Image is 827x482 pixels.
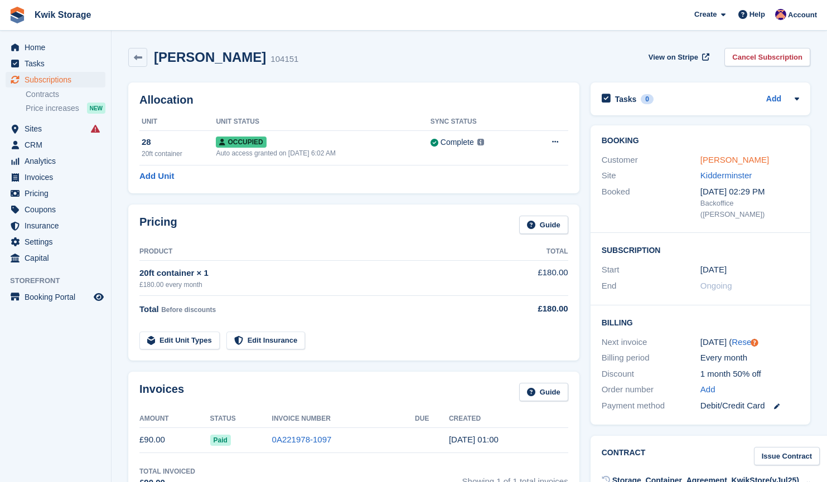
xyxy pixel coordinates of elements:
a: Reset [732,337,753,347]
th: Unit Status [216,113,430,131]
a: Contracts [26,89,105,100]
span: Ongoing [700,281,732,290]
span: Subscriptions [25,72,91,87]
h2: Billing [602,317,799,328]
a: Guide [519,383,568,401]
a: 0A221978-1097 [272,435,332,444]
h2: Subscription [602,244,799,255]
h2: Contract [602,447,646,465]
th: Sync Status [431,113,526,131]
a: menu [6,40,105,55]
span: Price increases [26,103,79,114]
span: Pricing [25,186,91,201]
th: Amount [139,410,210,428]
div: Next invoice [602,336,700,349]
div: Site [602,169,700,182]
div: Discount [602,368,700,381]
div: £180.00 [502,303,568,315]
div: Debit/Credit Card [700,400,799,412]
div: Every month [700,352,799,364]
div: Backoffice ([PERSON_NAME]) [700,198,799,220]
div: Payment method [602,400,700,412]
div: 104151 [270,53,298,66]
a: Kidderminster [700,171,752,180]
div: 0 [641,94,654,104]
h2: Pricing [139,216,177,234]
a: menu [6,137,105,153]
div: Order number [602,383,700,396]
div: Start [602,264,700,276]
a: menu [6,56,105,71]
a: menu [6,121,105,137]
th: Invoice Number [272,410,415,428]
div: £180.00 every month [139,280,502,290]
a: View on Stripe [644,48,712,66]
span: Invoices [25,169,91,185]
a: Add [766,93,781,106]
div: End [602,280,700,293]
h2: Allocation [139,94,568,106]
a: menu [6,186,105,201]
a: menu [6,250,105,266]
span: Paid [210,435,231,446]
a: menu [6,202,105,217]
th: Status [210,410,272,428]
span: Capital [25,250,91,266]
span: Settings [25,234,91,250]
span: Create [694,9,717,20]
span: Booking Portal [25,289,91,305]
i: Smart entry sync failures have occurred [91,124,100,133]
a: menu [6,153,105,169]
h2: [PERSON_NAME] [154,50,266,65]
td: £180.00 [502,260,568,295]
th: Total [502,243,568,261]
th: Unit [139,113,216,131]
span: Before discounts [161,306,216,314]
span: View on Stripe [649,52,698,63]
span: Storefront [10,275,111,286]
a: Add Unit [139,170,174,183]
div: 1 month 50% off [700,368,799,381]
a: Edit Insurance [226,332,306,350]
span: Analytics [25,153,91,169]
span: Coupons [25,202,91,217]
img: Jade Stanley [775,9,786,20]
span: Total [139,304,159,314]
img: icon-info-grey-7440780725fd019a000dd9b08b2336e03edf1995a4989e88bcd33f0948082b44.svg [477,139,484,145]
div: [DATE] 02:29 PM [700,186,799,198]
span: Sites [25,121,91,137]
td: £90.00 [139,427,210,452]
div: [DATE] ( ) [700,336,799,349]
div: NEW [87,103,105,114]
img: stora-icon-8386f47178a22dfd0bd8f6a31ec36ba5ce8667c1dd55bd0f319d3a0aa187defe.svg [9,7,26,23]
span: Insurance [25,218,91,233]
h2: Tasks [615,94,637,104]
a: Guide [519,216,568,234]
a: Add [700,383,715,396]
time: 2025-09-02 00:00:00 UTC [700,264,727,276]
a: Issue Contract [754,447,820,465]
span: Help [749,9,765,20]
a: menu [6,72,105,87]
h2: Booking [602,137,799,145]
div: 20ft container [142,149,216,159]
span: Occupied [216,137,266,148]
div: 28 [142,136,216,149]
a: Preview store [92,290,105,304]
span: Home [25,40,91,55]
a: menu [6,289,105,305]
a: Price increases NEW [26,102,105,114]
div: Tooltip anchor [749,338,760,348]
div: Billing period [602,352,700,364]
div: Auto access granted on [DATE] 6:02 AM [216,148,430,158]
th: Product [139,243,502,261]
span: Account [788,9,817,21]
a: Kwik Storage [30,6,95,24]
a: Cancel Subscription [724,48,810,66]
a: menu [6,234,105,250]
span: Tasks [25,56,91,71]
div: 20ft container × 1 [139,267,502,280]
div: Customer [602,154,700,167]
div: Total Invoiced [139,466,195,476]
th: Due [415,410,449,428]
